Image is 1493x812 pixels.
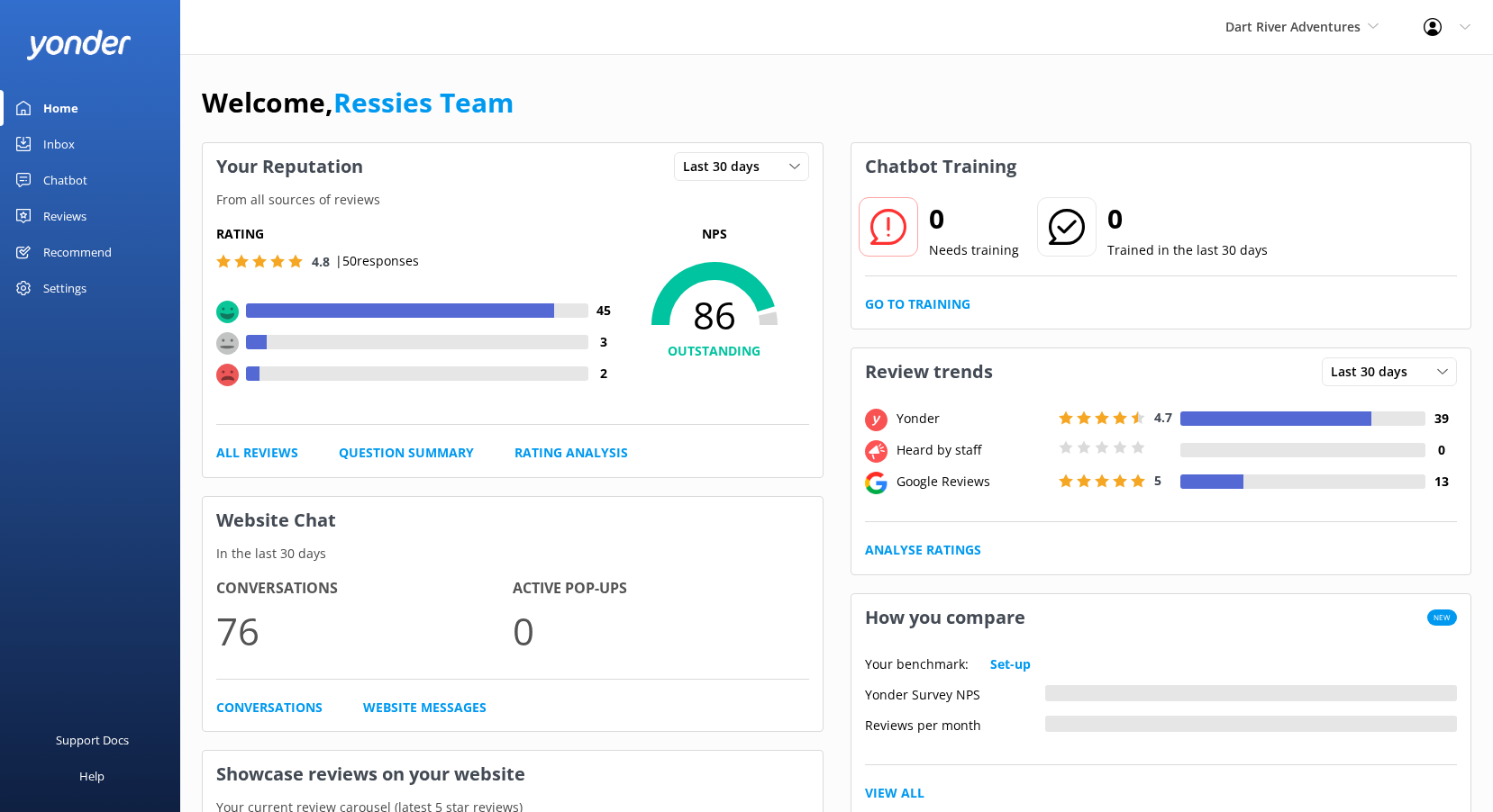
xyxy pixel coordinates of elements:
[620,341,809,361] h4: OUTSTANDING
[929,240,1019,260] p: Needs training
[216,443,298,463] a: All Reviews
[1427,609,1457,626] span: New
[216,698,323,717] a: Conversations
[588,364,620,383] h4: 2
[865,294,970,314] a: Go to Training
[851,143,1030,190] h3: Chatbot Training
[865,540,981,560] a: Analyse Ratings
[312,253,330,270] span: 4.8
[333,84,514,121] a: Ressies Team
[865,783,924,803] a: View All
[892,409,1054,429] div: Yonder
[683,157,770,176] span: Last 30 days
[865,716,1045,732] div: Reviews per month
[851,594,1039,641] h3: How you compare
[79,758,105,794] div: Help
[43,198,86,234] div: Reviews
[865,654,969,674] p: Your benchmark:
[202,81,514,124] h1: Welcome,
[43,90,78,126] div: Home
[1225,18,1361,35] span: Dart River Adventures
[1154,409,1172,426] span: 4.7
[203,751,823,798] h3: Showcase reviews on your website
[1331,362,1418,382] span: Last 30 days
[1107,197,1268,240] h2: 0
[203,143,377,190] h3: Your Reputation
[363,698,487,717] a: Website Messages
[339,443,474,463] a: Question Summary
[43,270,86,306] div: Settings
[43,162,87,198] div: Chatbot
[1425,409,1457,429] h4: 39
[203,190,823,210] p: From all sources of reviews
[1425,472,1457,492] h4: 13
[203,544,823,564] p: In the last 30 days
[513,600,809,661] p: 0
[588,332,620,352] h4: 3
[865,685,1045,701] div: Yonder Survey NPS
[27,30,131,59] img: yonder-white-logo.png
[335,251,419,271] p: | 50 responses
[43,126,75,162] div: Inbox
[620,293,809,338] span: 86
[892,472,1054,492] div: Google Reviews
[1107,240,1268,260] p: Trained in the last 30 days
[56,722,129,758] div: Support Docs
[203,497,823,544] h3: Website Chat
[1425,440,1457,460] h4: 0
[990,654,1031,674] a: Set-up
[929,197,1019,240] h2: 0
[588,301,620,320] h4: 45
[620,224,809,244] p: NPS
[216,224,620,244] h5: Rating
[892,440,1054,460] div: Heard by staff
[514,443,628,463] a: Rating Analysis
[851,348,1006,395] h3: Review trends
[43,234,112,270] div: Recommend
[216,600,513,661] p: 76
[216,577,513,600] h4: Conversations
[1154,472,1161,489] span: 5
[513,577,809,600] h4: Active Pop-ups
